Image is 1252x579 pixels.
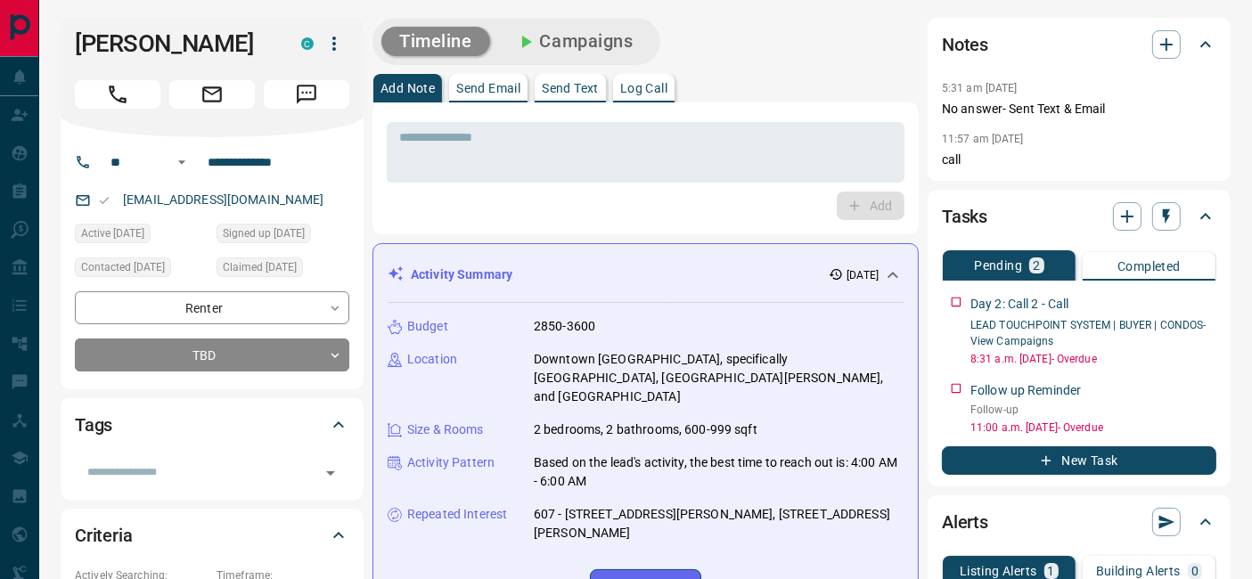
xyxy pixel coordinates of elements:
p: Size & Rooms [407,420,484,439]
a: LEAD TOUCHPOINT SYSTEM | BUYER | CONDOS- View Campaigns [970,319,1207,347]
span: Email [169,80,255,109]
p: No answer- Sent Text & Email [942,100,1216,118]
span: Active [DATE] [81,224,144,242]
p: Activity Summary [411,265,512,284]
span: Claimed [DATE] [223,258,297,276]
h2: Alerts [942,508,988,536]
p: Downtown [GEOGRAPHIC_DATA], specifically [GEOGRAPHIC_DATA], [GEOGRAPHIC_DATA][PERSON_NAME], and [... [534,350,904,406]
p: 2 [1033,259,1040,272]
p: 1 [1048,565,1055,577]
p: 0 [1191,565,1199,577]
h2: Tags [75,411,112,439]
button: Campaigns [497,27,651,56]
h1: [PERSON_NAME] [75,29,274,58]
p: 5:31 am [DATE] [942,82,1018,94]
p: Activity Pattern [407,453,495,472]
p: Budget [407,317,448,336]
p: Follow up Reminder [970,381,1081,400]
span: Signed up [DATE] [223,224,305,242]
p: 2850-3600 [534,317,595,336]
p: Repeated Interest [407,505,507,524]
h2: Criteria [75,521,133,550]
svg: Email Valid [98,194,110,207]
p: Send Email [456,82,520,94]
p: Listing Alerts [960,565,1037,577]
div: Fri Jul 18 2025 [75,224,208,249]
p: Completed [1117,260,1181,273]
p: Follow-up [970,402,1216,418]
div: Tags [75,404,349,446]
div: Activity Summary[DATE] [388,258,904,291]
h2: Tasks [942,202,987,231]
p: Location [407,350,457,369]
button: New Task [942,446,1216,475]
p: 11:57 am [DATE] [942,133,1024,145]
p: 8:31 a.m. [DATE] - Overdue [970,351,1216,367]
p: Add Note [381,82,435,94]
span: Message [264,80,349,109]
p: Pending [974,259,1022,272]
div: Wed Jun 11 2025 [217,257,349,282]
span: Call [75,80,160,109]
div: Alerts [942,501,1216,543]
div: Tasks [942,195,1216,238]
p: Send Text [542,82,599,94]
p: [DATE] [847,267,879,283]
p: call [942,151,1216,169]
div: TBD [75,338,349,371]
p: Based on the lead's activity, the best time to reach out is: 4:00 AM - 6:00 AM [534,453,904,491]
div: Sat Jun 07 2025 [217,224,349,249]
p: 11:00 a.m. [DATE] - Overdue [970,420,1216,436]
p: 2 bedrooms, 2 bathrooms, 600-999 sqft [534,420,757,439]
div: Criteria [75,514,349,557]
div: Notes [942,23,1216,66]
p: Log Call [620,82,667,94]
button: Timeline [381,27,490,56]
a: [EMAIL_ADDRESS][DOMAIN_NAME] [123,192,324,207]
p: 607 - [STREET_ADDRESS][PERSON_NAME], [STREET_ADDRESS][PERSON_NAME] [534,505,904,542]
p: Day 2: Call 2 - Call [970,295,1069,314]
button: Open [318,461,343,485]
div: condos.ca [301,37,314,50]
div: Renter [75,291,349,324]
h2: Notes [942,30,988,59]
button: Open [171,151,192,173]
div: Sat Jul 19 2025 [75,257,208,282]
p: Building Alerts [1096,565,1181,577]
span: Contacted [DATE] [81,258,165,276]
